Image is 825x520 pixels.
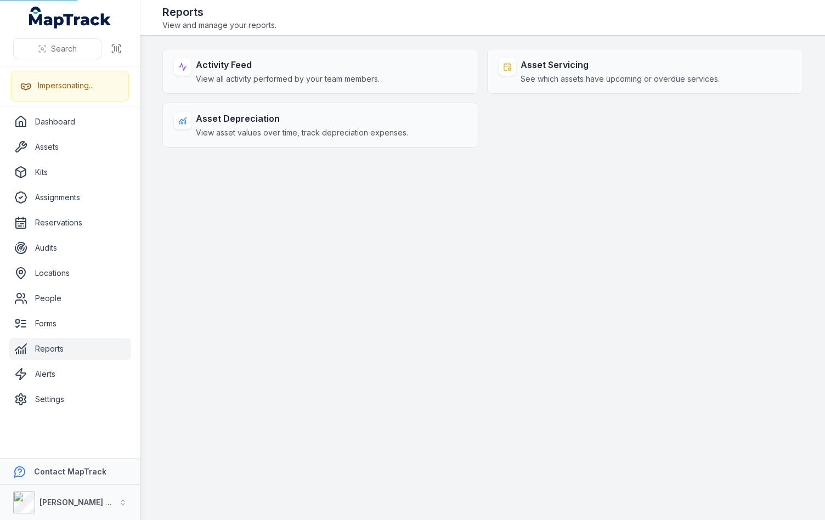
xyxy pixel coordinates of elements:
[38,80,94,91] div: Impersonating...
[9,388,131,410] a: Settings
[9,161,131,183] a: Kits
[29,7,111,29] a: MapTrack
[9,136,131,158] a: Assets
[196,74,380,84] span: View all activity performed by your team members.
[162,49,478,94] a: Activity FeedView all activity performed by your team members.
[162,4,276,20] h2: Reports
[162,20,276,31] span: View and manage your reports.
[51,43,77,54] span: Search
[162,103,478,148] a: Asset DepreciationView asset values over time, track depreciation expenses.
[9,287,131,309] a: People
[521,74,720,84] span: See which assets have upcoming or overdue services.
[9,186,131,208] a: Assignments
[9,111,131,133] a: Dashboard
[34,467,106,476] strong: Contact MapTrack
[9,212,131,234] a: Reservations
[487,49,803,94] a: Asset ServicingSee which assets have upcoming or overdue services.
[39,498,116,507] strong: [PERSON_NAME] Air
[9,237,131,259] a: Audits
[521,58,720,71] strong: Asset Servicing
[9,363,131,385] a: Alerts
[13,38,101,59] button: Search
[9,313,131,335] a: Forms
[9,262,131,284] a: Locations
[196,127,408,138] span: View asset values over time, track depreciation expenses.
[9,338,131,360] a: Reports
[196,58,380,71] strong: Activity Feed
[196,112,408,125] strong: Asset Depreciation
